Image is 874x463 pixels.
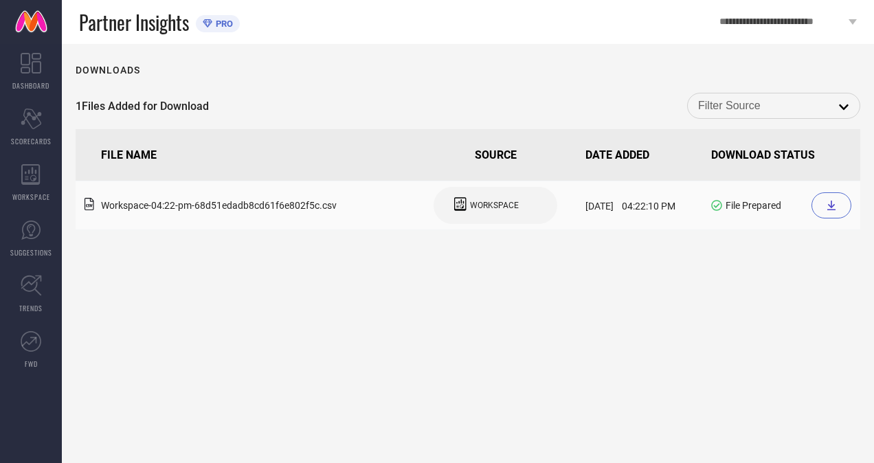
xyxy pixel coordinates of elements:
[12,80,49,91] span: DASHBOARD
[706,129,860,181] th: DOWNLOAD STATUS
[11,136,52,146] span: SCORECARDS
[10,247,52,258] span: SUGGESTIONS
[12,192,50,202] span: WORKSPACE
[25,359,38,369] span: FWD
[76,129,412,181] th: FILE NAME
[101,200,337,211] span: Workspace - 04:22-pm - 68d51edadb8cd61f6e802f5c .csv
[76,100,209,113] span: 1 Files Added for Download
[585,201,675,212] span: [DATE] 04:22:10 PM
[79,8,189,36] span: Partner Insights
[212,19,233,29] span: PRO
[76,65,140,76] h1: Downloads
[412,129,579,181] th: SOURCE
[726,200,781,211] span: File Prepared
[580,129,706,181] th: DATE ADDED
[811,192,855,218] a: Download
[470,201,519,210] span: WORKSPACE
[19,303,43,313] span: TRENDS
